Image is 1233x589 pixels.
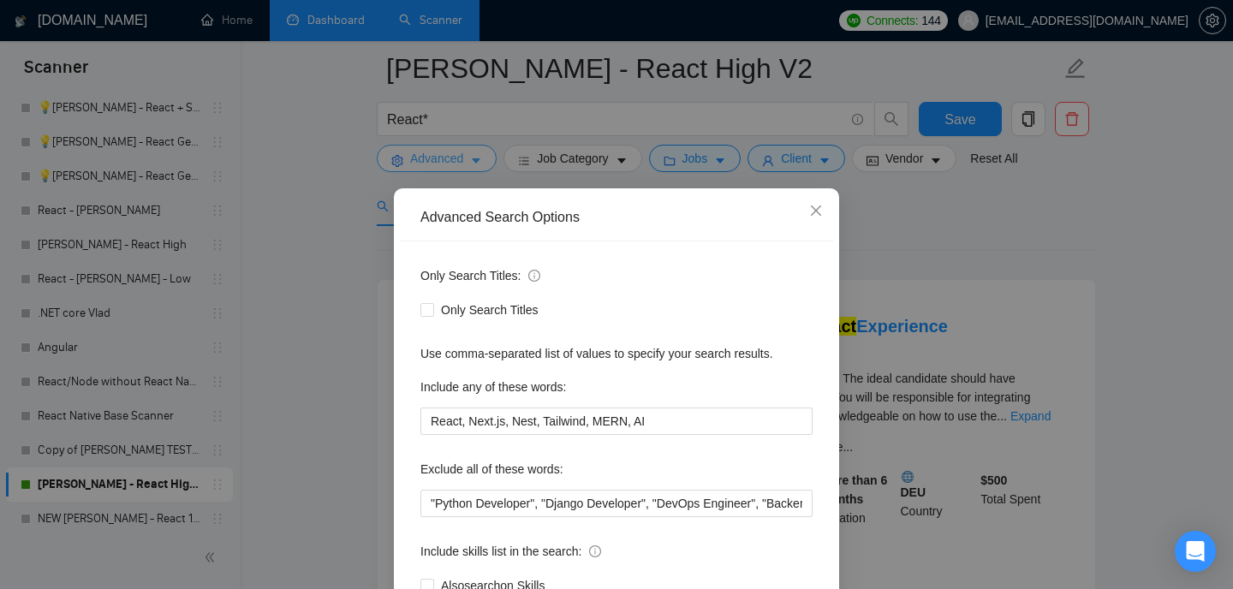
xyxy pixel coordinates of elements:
[420,373,566,401] label: Include any of these words:
[809,204,823,217] span: close
[528,270,540,282] span: info-circle
[420,208,813,227] div: Advanced Search Options
[793,188,839,235] button: Close
[420,266,540,285] span: Only Search Titles:
[420,344,813,363] div: Use comma-separated list of values to specify your search results.
[589,545,601,557] span: info-circle
[420,455,563,483] label: Exclude all of these words:
[434,300,545,319] span: Only Search Titles
[1175,531,1216,572] div: Open Intercom Messenger
[420,542,601,561] span: Include skills list in the search:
